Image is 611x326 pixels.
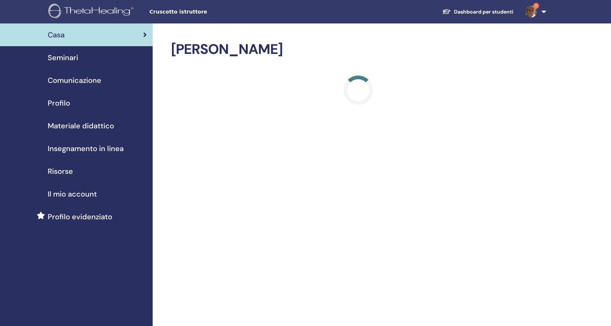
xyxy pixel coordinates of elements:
[48,29,65,40] span: Casa
[525,6,537,18] img: default.jpg
[48,211,112,222] span: Profilo evidenziato
[171,41,545,58] h2: [PERSON_NAME]
[48,143,124,154] span: Insegnamento in linea
[149,8,259,16] span: Cruscotto istruttore
[48,166,73,177] span: Risorse
[48,52,78,63] span: Seminari
[442,8,451,15] img: graduation-cap-white.svg
[533,3,539,9] span: 1
[48,120,114,131] span: Materiale didattico
[48,4,136,20] img: logo.png
[436,5,519,19] a: Dashboard per studenti
[48,75,101,86] span: Comunicazione
[48,188,97,199] span: Il mio account
[48,98,70,109] span: Profilo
